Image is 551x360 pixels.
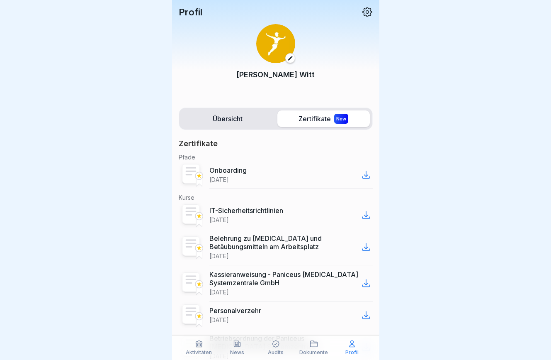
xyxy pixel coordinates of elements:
[179,139,218,149] p: Zertifikate
[209,234,359,251] p: Belehrung zu [MEDICAL_DATA] und Betäubungsmitteln am Arbeitsplatz
[345,350,359,355] p: Profil
[209,166,247,174] p: Onboarding
[209,206,283,215] p: IT-Sicherheitsrichtlinien
[256,24,295,63] img: oo2rwhh5g6mqyfqxhtbddxvd.png
[186,350,212,355] p: Aktivitäten
[230,350,244,355] p: News
[209,289,229,296] p: [DATE]
[209,176,229,184] p: [DATE]
[209,306,261,315] p: Personalverzehr
[209,216,229,224] p: [DATE]
[299,350,328,355] p: Dokumente
[209,270,359,287] p: Kassieranweisung - Paniceus [MEDICAL_DATA] Systemzentrale GmbH
[334,114,348,124] div: New
[268,350,284,355] p: Audits
[179,7,202,17] p: Profil
[182,110,274,127] label: Übersicht
[179,154,373,161] p: Pfade
[209,334,359,351] p: Betriebsordnung der Paniceus [MEDICAL_DATA] Systemzentrale
[277,110,370,127] label: Zertifikate
[209,252,229,260] p: [DATE]
[236,69,315,80] p: [PERSON_NAME] Witt
[209,316,229,324] p: [DATE]
[179,194,373,201] p: Kurse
